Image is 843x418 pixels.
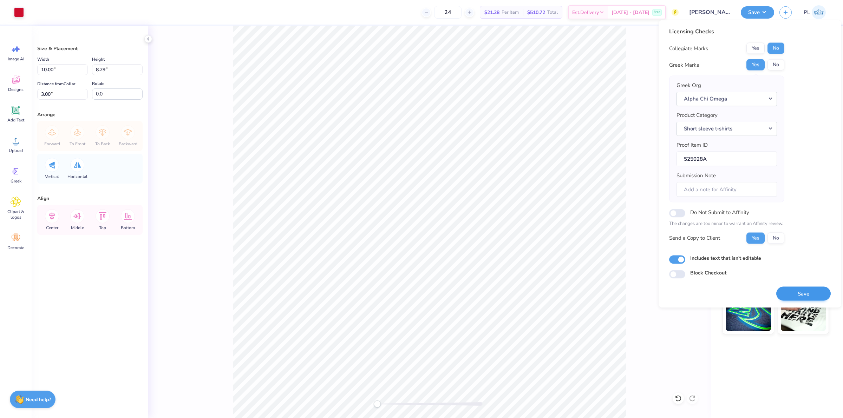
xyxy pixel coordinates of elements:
span: $510.72 [527,9,545,16]
span: [DATE] - [DATE] [612,9,649,16]
label: Submission Note [677,172,716,180]
label: Includes text that isn't editable [690,254,761,261]
span: Bottom [121,225,135,231]
span: Est. Delivery [572,9,599,16]
span: Clipart & logos [4,209,27,220]
div: Align [37,195,143,202]
input: – – [434,6,462,19]
img: Water based Ink [781,296,826,331]
button: Yes [746,232,765,244]
label: Distance from Collar [37,80,75,88]
div: Size & Placement [37,45,143,52]
div: Send a Copy to Client [669,234,720,242]
label: Width [37,55,49,64]
span: Total [547,9,558,16]
input: Untitled Design [684,5,736,19]
span: Image AI [8,56,24,62]
label: Product Category [677,111,718,119]
label: Height [92,55,105,64]
span: PL [804,8,810,16]
a: PL [800,5,829,19]
span: Upload [9,148,23,153]
label: Proof Item ID [677,141,708,149]
div: Licensing Checks [669,27,784,36]
button: No [767,59,784,71]
label: Rotate [92,79,104,88]
span: Greek [11,178,21,184]
label: Do Not Submit to Affinity [690,208,749,217]
label: Block Checkout [690,269,726,276]
span: $21.28 [484,9,499,16]
div: Collegiate Marks [669,44,708,52]
input: Add a note for Affinity [677,182,777,197]
button: Short sleeve t-shirts [677,121,777,136]
span: Middle [71,225,84,231]
button: Yes [746,43,765,54]
p: The changes are too minor to warrant an Affinity review. [669,220,784,227]
button: No [767,43,784,54]
img: Pamela Lois Reyes [812,5,826,19]
span: Decorate [7,245,24,251]
span: Free [654,10,660,15]
img: Glow in the Dark Ink [726,296,771,331]
span: Per Item [502,9,519,16]
span: Horizontal [67,174,87,179]
strong: Need help? [26,396,51,403]
button: Save [741,6,774,19]
button: Yes [746,59,765,71]
span: Top [99,225,106,231]
div: Accessibility label [374,400,381,407]
span: Designs [8,87,24,92]
button: Save [776,286,831,301]
div: Arrange [37,111,143,118]
button: No [767,232,784,244]
div: Greek Marks [669,61,699,69]
label: Greek Org [677,81,701,89]
span: Add Text [7,117,24,123]
span: Center [46,225,58,231]
span: Vertical [45,174,59,179]
button: Alpha Chi Omega [677,92,777,106]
